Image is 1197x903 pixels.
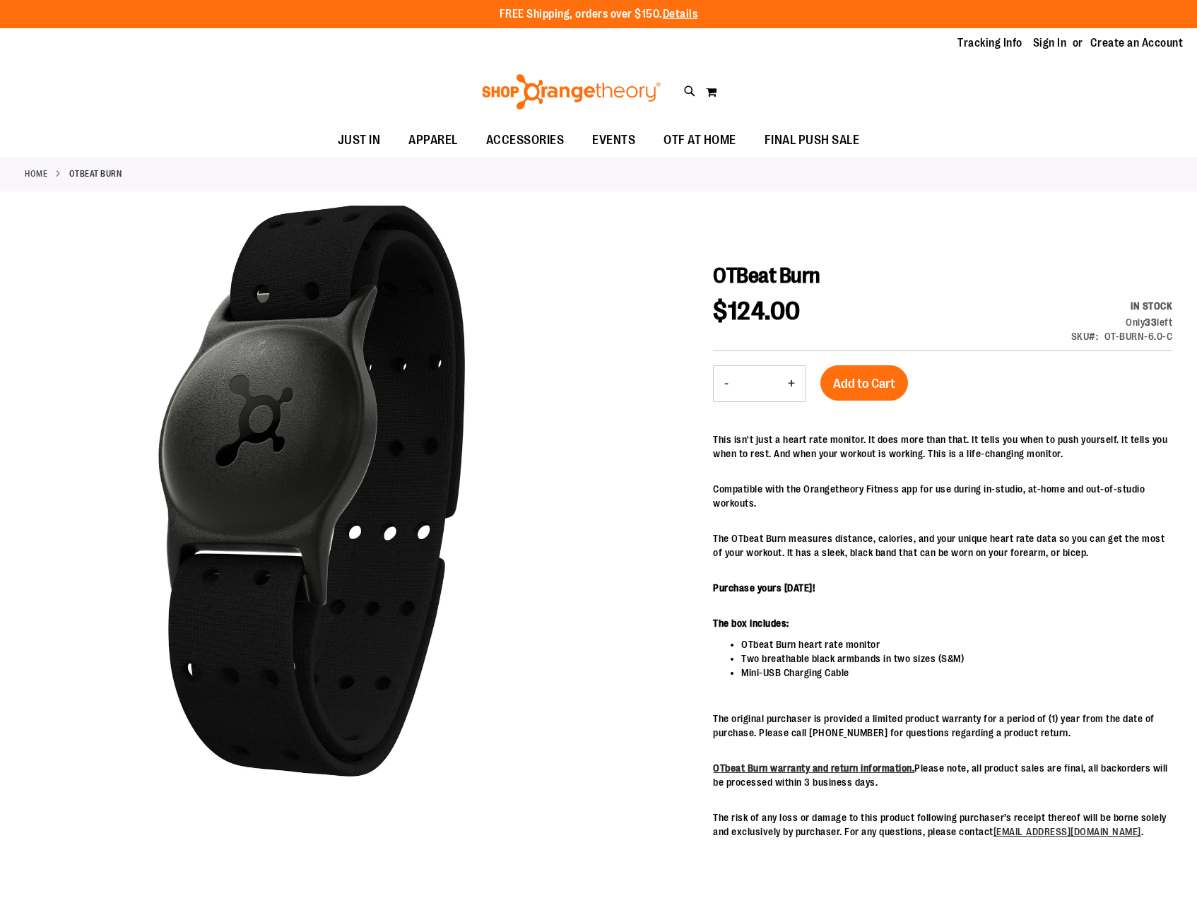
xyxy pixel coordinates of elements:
strong: SKU [1071,331,1099,342]
b: Purchase yours [DATE]! [713,582,815,594]
img: Main view of OTBeat Burn 6.0-C [25,203,598,777]
span: JUST IN [338,124,381,156]
span: FINAL PUSH SALE [765,124,860,156]
div: carousel [25,206,598,779]
span: In stock [1131,300,1172,312]
p: This isn't just a heart rate monitor. It does more than that. It tells you when to push yourself.... [713,432,1172,461]
b: The box includes: [713,618,789,629]
img: Shop Orangetheory [480,74,663,110]
p: The risk of any loss or damage to this product following purchaser’s receipt thereof will be born... [713,810,1172,839]
strong: OTBeat Burn [69,167,122,180]
li: OTbeat Burn heart rate monitor [741,637,1172,651]
span: EVENTS [592,124,635,156]
span: OTF AT HOME [664,124,736,156]
button: Increase product quantity [777,366,806,401]
div: OT-BURN-6.0-C [1104,329,1173,343]
p: Compatible with the Orangetheory Fitness app for use during in-studio, at-home and out-of-studio ... [713,482,1172,510]
p: Please note, all product sales are final, all backorders will be processed within 3 business days. [713,761,1172,789]
a: Details [663,8,698,20]
button: Decrease product quantity [714,366,739,401]
span: OTBeat Burn [713,264,820,288]
p: The original purchaser is provided a limited product warranty for a period of (1) year from the d... [713,712,1172,740]
span: APPAREL [408,124,458,156]
a: Create an Account [1090,35,1184,51]
p: FREE Shipping, orders over $150. [500,6,698,23]
a: Home [25,167,47,180]
div: Main view of OTBeat Burn 6.0-C [25,206,598,779]
span: ACCESSORIES [486,124,565,156]
a: Sign In [1033,35,1067,51]
li: Mini-USB Charging Cable [741,666,1172,680]
button: Add to Cart [820,365,908,401]
p: The OTbeat Burn measures distance, calories, and your unique heart rate data so you can get the m... [713,531,1172,560]
a: OTbeat Burn warranty and return information. [713,762,914,774]
div: Availability [1071,299,1173,313]
span: $124.00 [713,297,801,326]
a: [EMAIL_ADDRESS][DOMAIN_NAME] [993,826,1141,837]
a: Tracking Info [957,35,1022,51]
strong: 33 [1145,317,1157,328]
span: Add to Cart [833,376,895,391]
input: Product quantity [739,367,777,401]
div: Only 33 left [1071,315,1173,329]
li: Two breathable black armbands in two sizes (S&M) [741,651,1172,666]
